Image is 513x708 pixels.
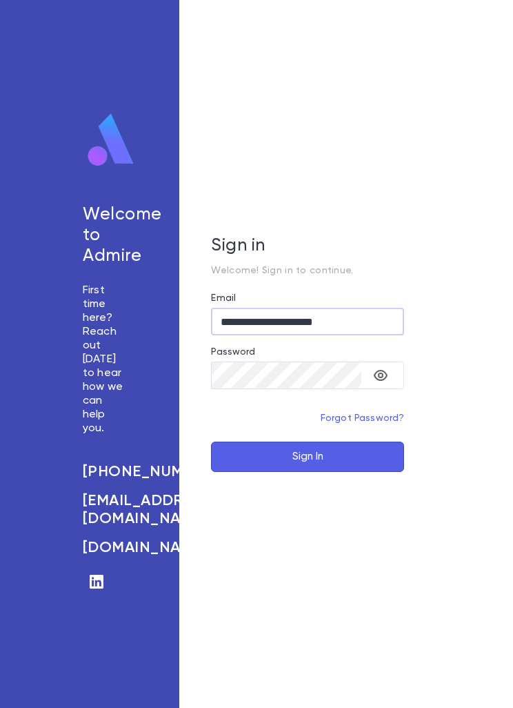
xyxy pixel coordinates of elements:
h5: Sign in [211,236,404,257]
h5: Welcome to Admire [83,205,124,267]
a: Forgot Password? [321,413,405,423]
label: Email [211,293,236,304]
img: logo [83,112,139,168]
button: toggle password visibility [367,362,394,389]
a: [EMAIL_ADDRESS][DOMAIN_NAME] [83,492,124,528]
label: Password [211,346,255,357]
a: [DOMAIN_NAME] [83,539,124,557]
p: First time here? Reach out [DATE] to hear how we can help you. [83,284,124,435]
a: [PHONE_NUMBER] [83,463,124,481]
button: Sign In [211,442,404,472]
p: Welcome! Sign in to continue. [211,265,404,276]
